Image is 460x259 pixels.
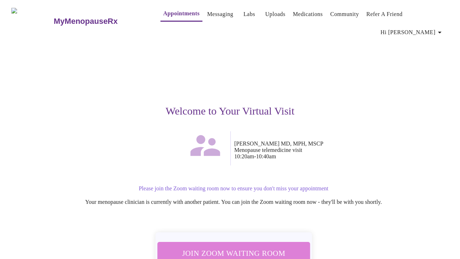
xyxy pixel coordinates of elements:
p: Please join the Zoom waiting room now to ensure you don't miss your appointment [18,185,449,192]
button: Messaging [204,7,236,21]
a: MyMenopauseRx [53,9,146,34]
a: Refer a Friend [366,9,403,19]
h3: MyMenopauseRx [54,17,118,26]
button: Medications [290,7,326,21]
a: Medications [293,9,323,19]
button: Uploads [263,7,289,21]
p: Your menopause clinician is currently with another patient. You can join the Zoom waiting room no... [18,199,449,205]
button: Appointments [160,6,202,22]
button: Labs [238,7,261,21]
a: Uploads [265,9,286,19]
button: Community [327,7,362,21]
a: Appointments [163,9,200,18]
a: Labs [243,9,255,19]
p: [PERSON_NAME] MD, MPH, MSCP Menopause telemedicine visit 10:20am - 10:40am [234,141,449,160]
img: MyMenopauseRx Logo [11,8,53,35]
button: Hi [PERSON_NAME] [378,25,447,39]
a: Community [330,9,359,19]
span: Hi [PERSON_NAME] [381,27,444,37]
button: Refer a Friend [364,7,406,21]
a: Messaging [207,9,233,19]
h3: Welcome to Your Virtual Visit [11,105,449,117]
